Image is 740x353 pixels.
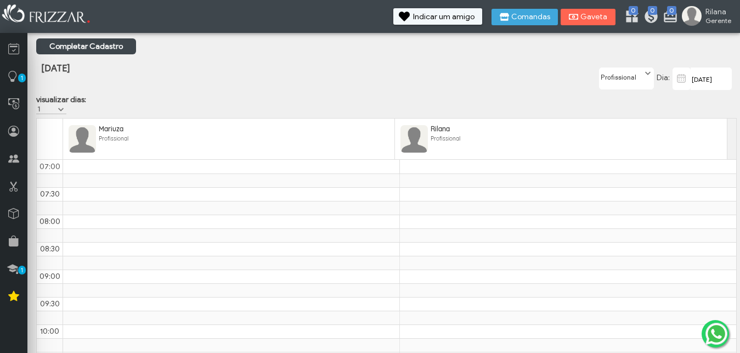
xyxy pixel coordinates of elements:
a: 0 [624,9,635,26]
a: Completar Cadastro [36,38,136,54]
a: 0 [663,9,674,26]
span: [DATE] [41,63,70,74]
span: Gerente [705,16,731,25]
label: Profissional [600,68,643,82]
span: 1 [18,266,26,274]
span: Rilana [705,7,731,16]
label: visualizar dias: [36,95,86,104]
button: Comandas [492,9,558,25]
span: 0 [667,6,676,15]
button: Indicar um amigo [393,8,482,25]
span: 08:30 [40,244,60,254]
a: Rilana Gerente [682,6,735,28]
img: FuncionarioFotoBean_get.xhtml [69,125,96,153]
img: FuncionarioFotoBean_get.xhtml [400,125,428,153]
input: data [691,68,732,90]
span: Profissional [431,135,460,142]
span: Rilana [431,125,450,133]
span: Indicar um amigo [413,13,474,21]
span: 07:30 [40,189,60,199]
span: 0 [629,6,638,15]
span: Dia: [657,73,670,82]
span: Profissional [99,135,128,142]
span: 0 [648,6,657,15]
label: 1 [36,104,57,114]
span: Gaveta [580,13,608,21]
span: Comandas [511,13,550,21]
span: 09:30 [40,299,60,309]
img: calendar-01.svg [675,72,688,85]
button: Gaveta [561,9,615,25]
span: 10:00 [40,327,59,336]
img: whatsapp.png [703,321,730,347]
span: 08:00 [39,217,60,226]
a: 0 [643,9,654,26]
span: 09:00 [39,272,60,281]
span: Mariuza [99,125,123,133]
span: 1 [18,74,26,82]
